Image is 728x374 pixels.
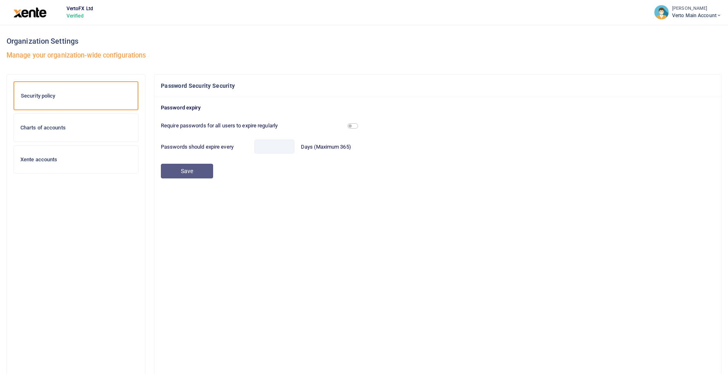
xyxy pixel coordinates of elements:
[13,145,138,174] a: Xente accounts
[13,9,47,15] a: logo-large logo-large
[301,143,351,151] label: Days (Maximum 365)
[672,12,721,19] span: Verto Main Account
[13,114,138,142] a: Charts of accounts
[654,5,721,20] a: profile-user [PERSON_NAME] Verto Main Account
[7,51,721,60] h5: Manage your organization-wide configurations
[672,5,721,12] small: [PERSON_NAME]
[20,125,131,131] h6: Charts of accounts
[161,104,715,112] p: Password expiry
[63,5,96,12] span: VertoFX Ltd
[63,12,96,20] span: Verified
[654,5,669,20] img: profile-user
[20,156,131,163] h6: Xente accounts
[7,35,721,47] h3: Organization Settings
[13,81,138,111] a: Security policy
[21,93,131,99] h6: Security policy
[13,7,47,18] img: logo-large
[161,143,234,151] label: Passwords should expire every
[158,122,344,130] label: Require passwords for all users to expire regularly
[161,81,715,90] h4: Password Security Security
